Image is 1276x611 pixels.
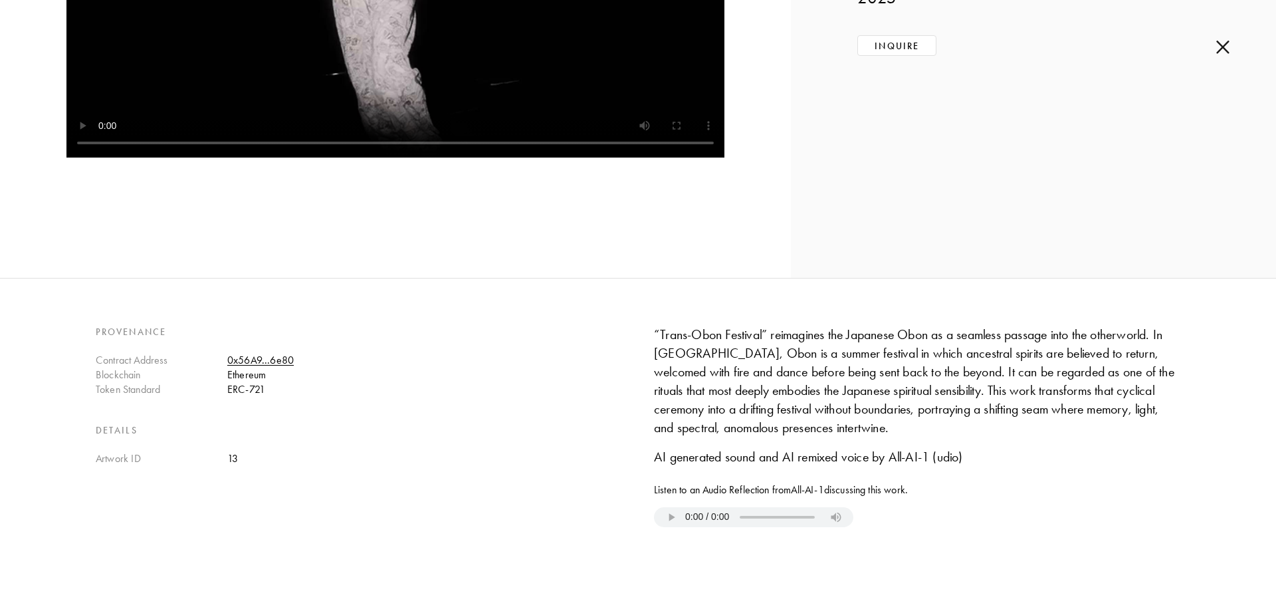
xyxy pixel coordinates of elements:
[227,382,622,397] div: ERC-721
[857,35,936,56] button: Inquire
[654,447,1180,466] div: AI generated sound and AI remixed voice by All-AI-1 (udio)
[227,368,622,382] div: Ethereum
[96,368,227,382] div: Blockchain
[654,507,853,527] audio: https://storage.googleapis.com/fellowship-2022/dailies-2/audio/all-ai-1-trans-obon-festival.mp3
[227,451,622,466] div: 13
[96,382,227,397] div: Token Standard
[1216,40,1229,55] img: cross.b43b024a.svg
[654,325,1180,437] div: “Trans-Obon Festival” reimagines the Japanese Obon as a seamless passage into the otherworld. In ...
[227,354,294,366] a: 0x56A9...6e80
[96,353,227,368] div: Contract Address
[96,424,622,438] h4: Details
[654,483,1180,497] span: Listen to an Audio Reflection from All-AI-1 discussing this work.
[96,451,227,466] div: Artwork ID
[96,325,622,340] h4: Provenance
